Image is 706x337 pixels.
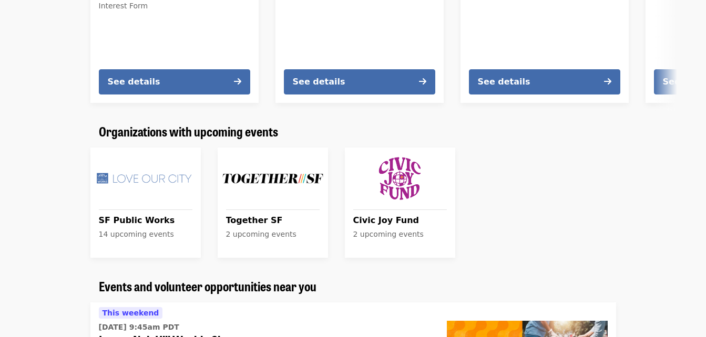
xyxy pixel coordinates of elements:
[604,77,611,87] i: arrow-right icon
[226,229,320,240] div: 2 upcoming events
[99,322,179,333] time: [DATE] 9:45am PDT
[353,229,447,240] div: 2 upcoming events
[284,69,435,94] button: See details
[345,148,455,258] a: See upcoming events for Civic Joy Fund
[218,148,328,258] a: See upcoming events for Together SF
[99,122,278,140] span: Organizations with upcoming events
[226,214,320,227] span: Together SF
[99,277,316,295] span: Events and volunteer opportunities near you
[99,2,148,10] span: Interest Form
[103,309,159,317] span: This weekend
[478,76,530,88] div: See details
[90,124,616,139] div: Organizations with upcoming events
[234,77,241,87] i: arrow-right icon
[419,77,426,87] i: arrow-right icon
[95,152,197,205] img: SF Public Works
[99,229,192,240] div: 14 upcoming events
[90,148,201,258] a: See upcoming events for SF Public Works
[293,76,345,88] div: See details
[99,214,192,227] span: SF Public Works
[108,76,160,88] div: See details
[99,69,250,94] button: See details
[349,152,451,205] img: Civic Joy Fund
[353,214,447,227] span: Civic Joy Fund
[222,152,324,205] img: Together SF
[469,69,620,94] button: See details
